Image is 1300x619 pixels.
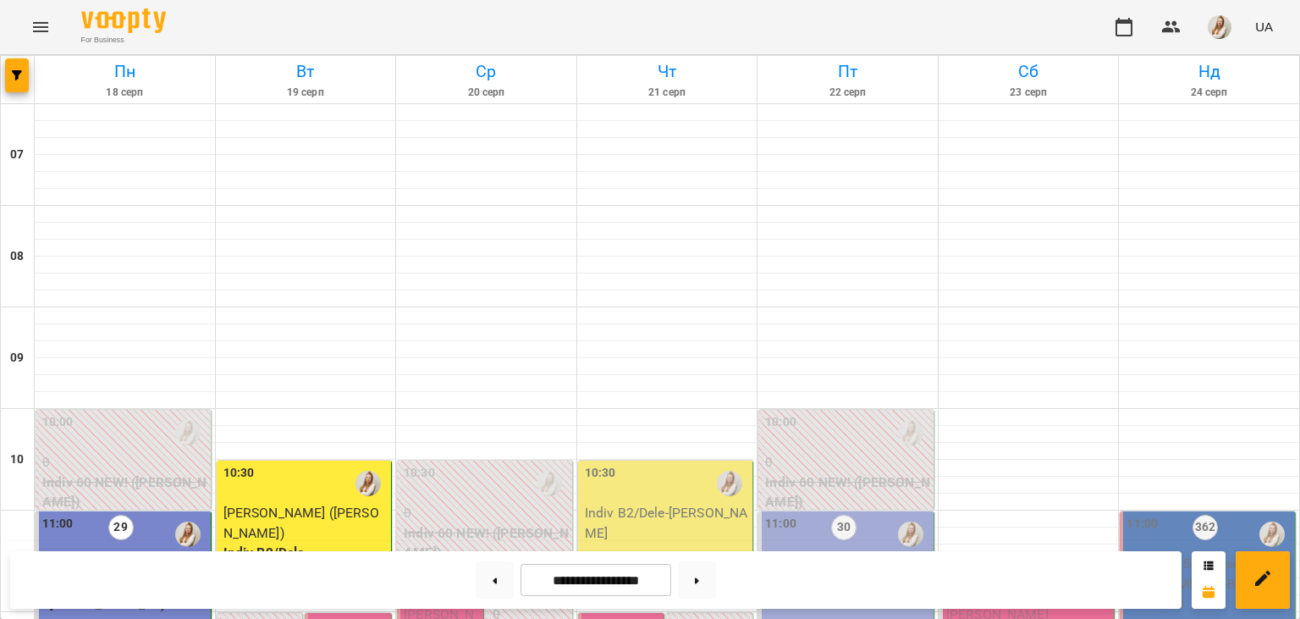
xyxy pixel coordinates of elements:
label: 11:00 [42,515,74,533]
img: Адамович Вікторія [717,471,742,496]
h6: 24 серп [1121,85,1297,101]
p: Indiv B2/Dele - [PERSON_NAME] [585,503,750,543]
p: Indiv 60 NEW! ([PERSON_NAME]) [404,523,569,563]
h6: 07 [10,146,24,164]
p: Indiv 60 NEW! ([PERSON_NAME]) [765,473,930,512]
img: Адамович Вікторія [355,471,381,496]
label: 11:00 [1126,515,1158,533]
p: 0 [404,503,569,523]
span: UA [1255,18,1273,36]
h6: 10 [10,450,24,469]
button: Menu [20,7,61,47]
label: 10:30 [223,464,255,483]
img: Адамович Вікторія [175,522,201,547]
label: 29 [108,515,134,540]
p: Indiv 60 NEW! ([PERSON_NAME]) [42,473,207,512]
h6: Вт [218,58,394,85]
span: [PERSON_NAME] ([PERSON_NAME]) [223,505,379,541]
label: 11:00 [765,515,796,533]
img: Адамович Вікторія [898,522,923,547]
img: db46d55e6fdf8c79d257263fe8ff9f52.jpeg [1208,15,1231,39]
label: 362 [1193,515,1218,540]
h6: 09 [10,349,24,368]
img: Адамович Вікторія [175,420,201,445]
span: For Business [81,35,166,46]
button: UA [1248,11,1280,42]
label: 10:30 [404,464,435,483]
h6: Чт [580,58,755,85]
img: Адамович Вікторія [1259,522,1285,547]
h6: Ср [399,58,574,85]
h6: 19 серп [218,85,394,101]
h6: 08 [10,247,24,266]
label: 10:00 [42,413,74,432]
h6: 20 серп [399,85,574,101]
h6: Сб [941,58,1116,85]
h6: 18 серп [37,85,212,101]
h6: 21 серп [580,85,755,101]
label: 30 [831,515,857,540]
h6: Пн [37,58,212,85]
img: Voopty Logo [81,8,166,33]
p: 0 [42,452,207,473]
label: 10:00 [765,413,796,432]
h6: 22 серп [760,85,935,101]
label: 10:30 [585,464,616,483]
img: Адамович Вікторія [537,471,562,496]
h6: Пт [760,58,935,85]
h6: Нд [1121,58,1297,85]
h6: 23 серп [941,85,1116,101]
img: Адамович Вікторія [898,420,923,445]
p: 0 [765,452,930,473]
